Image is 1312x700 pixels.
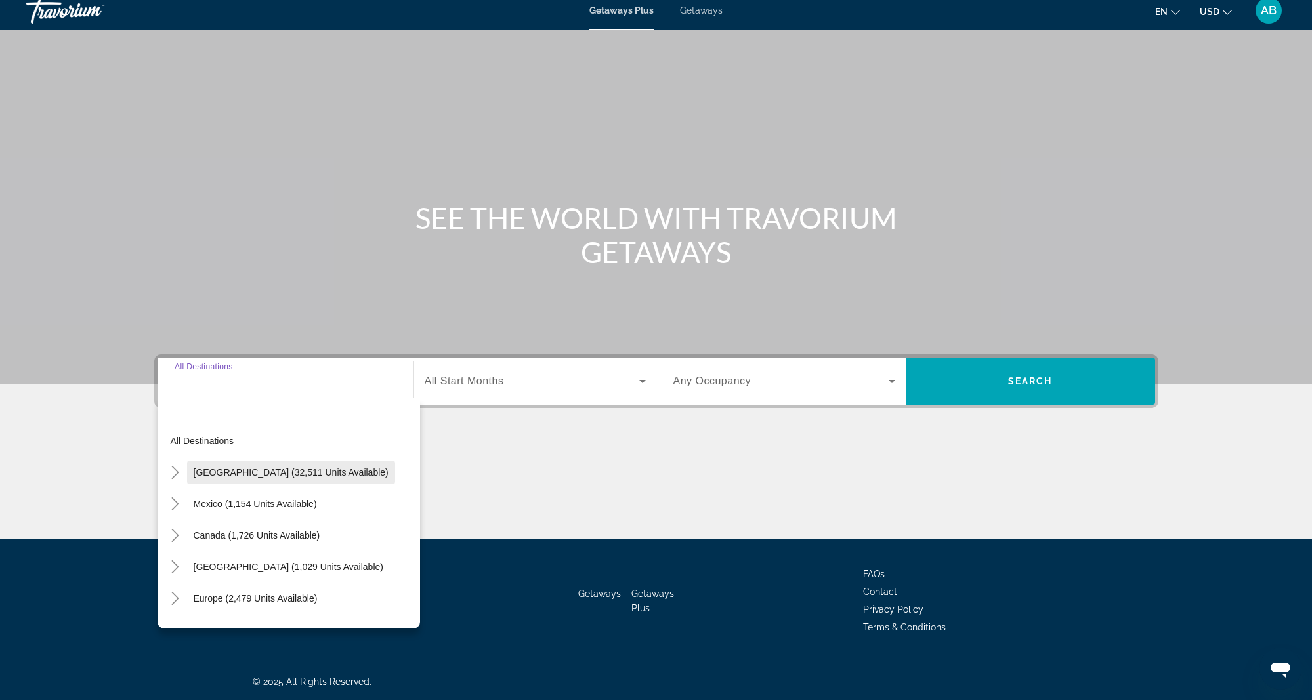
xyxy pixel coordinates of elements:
[863,622,946,632] a: Terms & Conditions
[187,618,383,642] button: [GEOGRAPHIC_DATA] (197 units available)
[164,429,420,453] button: All destinations
[1261,4,1277,17] span: AB
[164,461,187,484] button: Toggle United States (32,511 units available)
[194,562,383,572] span: [GEOGRAPHIC_DATA] (1,029 units available)
[194,467,389,478] span: [GEOGRAPHIC_DATA] (32,511 units available)
[1155,2,1180,21] button: Change language
[187,587,324,610] button: Europe (2,479 units available)
[673,375,751,386] span: Any Occupancy
[194,530,320,541] span: Canada (1,726 units available)
[863,587,897,597] a: Contact
[863,569,885,579] a: FAQs
[863,604,923,615] a: Privacy Policy
[906,358,1155,405] button: Search
[187,524,327,547] button: Canada (1,726 units available)
[194,593,318,604] span: Europe (2,479 units available)
[171,436,234,446] span: All destinations
[164,524,187,547] button: Toggle Canada (1,726 units available)
[164,619,187,642] button: Toggle Australia (197 units available)
[164,587,187,610] button: Toggle Europe (2,479 units available)
[680,5,723,16] a: Getaways
[253,676,371,687] span: © 2025 All Rights Reserved.
[194,499,317,509] span: Mexico (1,154 units available)
[164,556,187,579] button: Toggle Caribbean & Atlantic Islands (1,029 units available)
[578,588,621,599] a: Getaways
[187,461,395,484] button: [GEOGRAPHIC_DATA] (32,511 units available)
[1259,648,1301,690] iframe: Button to launch messaging window
[425,375,504,386] span: All Start Months
[175,362,233,371] span: All Destinations
[164,493,187,516] button: Toggle Mexico (1,154 units available)
[410,201,902,269] h1: SEE THE WORLD WITH TRAVORIUM GETAWAYS
[1200,7,1219,17] span: USD
[589,5,654,16] a: Getaways Plus
[1200,2,1232,21] button: Change currency
[1155,7,1168,17] span: en
[1008,376,1053,386] span: Search
[158,358,1155,405] div: Search widget
[631,588,674,613] a: Getaways Plus
[187,555,390,579] button: [GEOGRAPHIC_DATA] (1,029 units available)
[187,492,324,516] button: Mexico (1,154 units available)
